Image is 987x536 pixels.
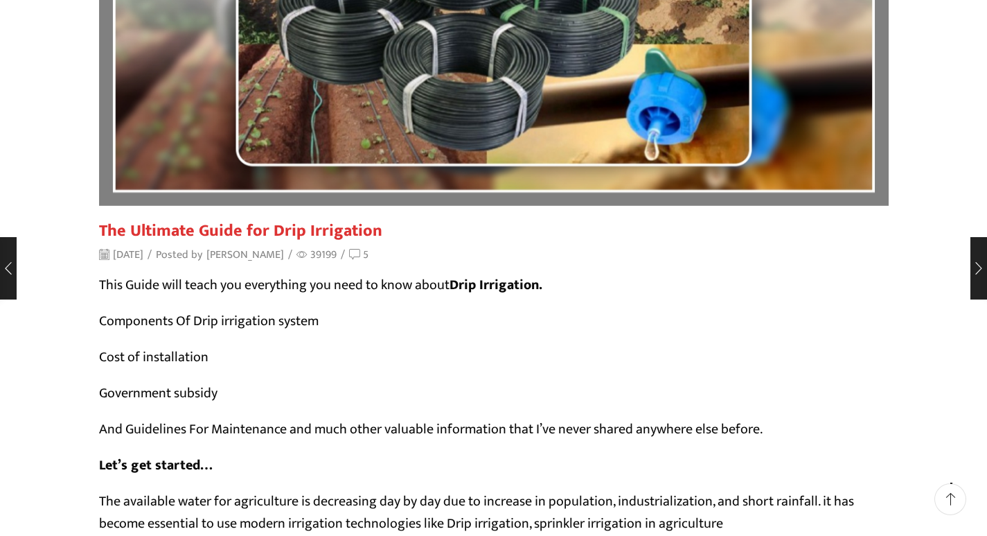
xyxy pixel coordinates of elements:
time: [DATE] [99,247,143,263]
p: This Guide will teach you everything you need to know about [99,274,889,296]
h2: The Ultimate Guide for Drip Irrigation [99,221,889,241]
span: / [341,247,345,263]
span: 39199 [296,247,337,263]
div: Posted by [99,247,368,263]
span: / [288,247,292,263]
p: Components Of Drip irrigation system [99,310,889,332]
span: / [148,247,152,263]
span: 5 [363,245,368,263]
a: [PERSON_NAME] [206,247,284,263]
strong: Let’s get started… [99,453,213,477]
p: And Guidelines For Maintenance and much other valuable information that I’ve never shared anywher... [99,418,889,440]
p: Government subsidy [99,382,889,404]
p: Cost of installation [99,346,889,368]
a: 5 [349,247,368,263]
strong: Drip Irrigation. [450,273,542,297]
p: The available water for agriculture is decreasing day by day due to increase in population, indus... [99,490,889,535]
